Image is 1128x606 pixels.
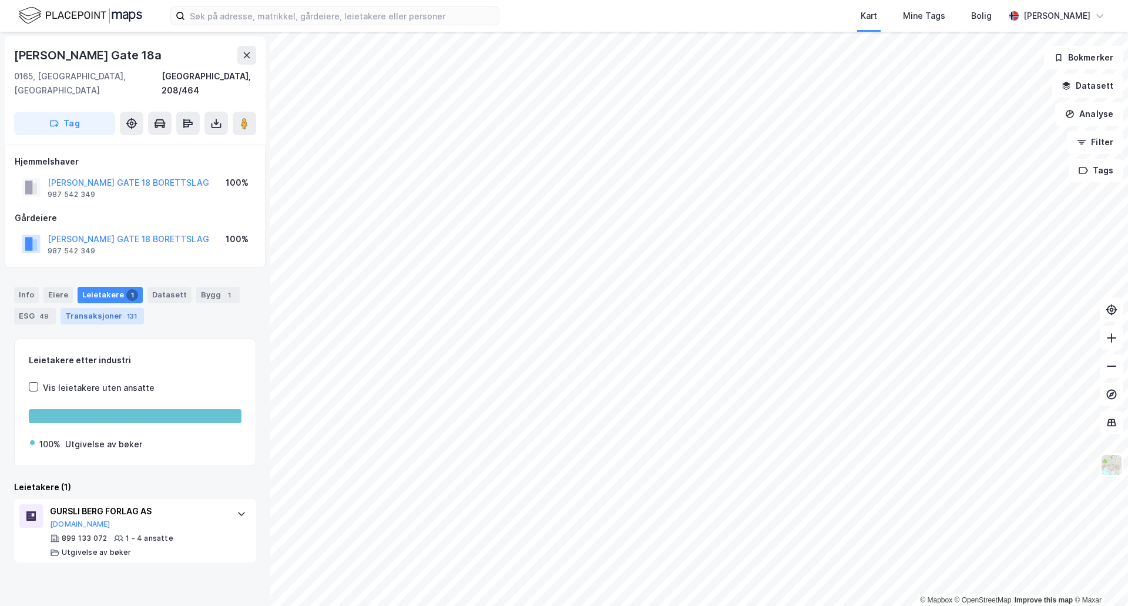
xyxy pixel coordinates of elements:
[50,520,110,529] button: [DOMAIN_NAME]
[14,46,164,65] div: [PERSON_NAME] Gate 18a
[14,480,256,494] div: Leietakere (1)
[14,69,162,98] div: 0165, [GEOGRAPHIC_DATA], [GEOGRAPHIC_DATA]
[1067,130,1123,154] button: Filter
[65,437,142,451] div: Utgivelse av bøker
[1044,46,1123,69] button: Bokmerker
[126,534,173,543] div: 1 - 4 ansatte
[29,353,241,367] div: Leietakere etter industri
[920,596,952,604] a: Mapbox
[1052,74,1123,98] button: Datasett
[48,190,95,199] div: 987 542 349
[955,596,1012,604] a: OpenStreetMap
[14,308,56,324] div: ESG
[39,437,61,451] div: 100%
[861,9,877,23] div: Kart
[971,9,992,23] div: Bolig
[14,287,39,303] div: Info
[43,381,155,395] div: Vis leietakere uten ansatte
[185,7,499,25] input: Søk på adresse, matrikkel, gårdeiere, leietakere eller personer
[15,211,256,225] div: Gårdeiere
[50,504,225,518] div: GURSLI BERG FORLAG AS
[147,287,192,303] div: Datasett
[125,310,139,322] div: 131
[61,308,144,324] div: Transaksjoner
[15,155,256,169] div: Hjemmelshaver
[62,534,107,543] div: 899 133 072
[226,232,249,246] div: 100%
[1015,596,1073,604] a: Improve this map
[1069,159,1123,182] button: Tags
[14,112,115,135] button: Tag
[19,5,142,26] img: logo.f888ab2527a4732fd821a326f86c7f29.svg
[196,287,240,303] div: Bygg
[1069,550,1128,606] div: Kontrollprogram for chat
[48,246,95,256] div: 987 542 349
[226,176,249,190] div: 100%
[162,69,256,98] div: [GEOGRAPHIC_DATA], 208/464
[1100,454,1123,476] img: Z
[78,287,143,303] div: Leietakere
[43,287,73,303] div: Eiere
[223,289,235,301] div: 1
[62,548,132,557] div: Utgivelse av bøker
[903,9,945,23] div: Mine Tags
[1069,550,1128,606] iframe: Chat Widget
[126,289,138,301] div: 1
[1055,102,1123,126] button: Analyse
[1023,9,1090,23] div: [PERSON_NAME]
[37,310,51,322] div: 49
